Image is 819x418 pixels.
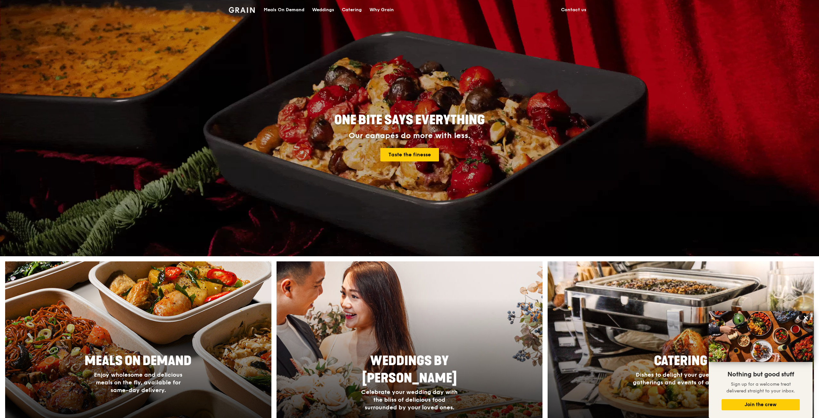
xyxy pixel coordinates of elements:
a: Why Grain [366,0,398,20]
img: Grain [229,7,255,13]
span: Dishes to delight your guests, at gatherings and events of all sizes. [633,371,729,386]
span: Weddings by [PERSON_NAME] [362,353,457,386]
img: DSC07876-Edit02-Large.jpeg [709,311,813,362]
span: Nothing but good stuff [727,371,794,378]
button: Join the crew [722,399,800,410]
div: Why Grain [369,0,394,20]
div: Catering [342,0,362,20]
div: Weddings [312,0,334,20]
span: Enjoy wholesome and delicious meals on the fly, available for same-day delivery. [94,371,182,394]
div: Our canapés do more with less. [294,131,525,140]
span: Celebrate your wedding day with the bliss of delicious food surrounded by your loved ones. [361,389,458,411]
a: Catering [338,0,366,20]
span: Meals On Demand [85,353,192,369]
span: Sign up for a welcome treat delivered straight to your inbox. [726,381,795,394]
span: Catering [654,353,707,369]
a: Contact us [557,0,590,20]
div: Meals On Demand [264,0,304,20]
a: Weddings [308,0,338,20]
button: Close [801,313,811,323]
span: ONE BITE SAYS EVERYTHING [334,112,485,128]
a: Taste the finesse [380,148,439,161]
